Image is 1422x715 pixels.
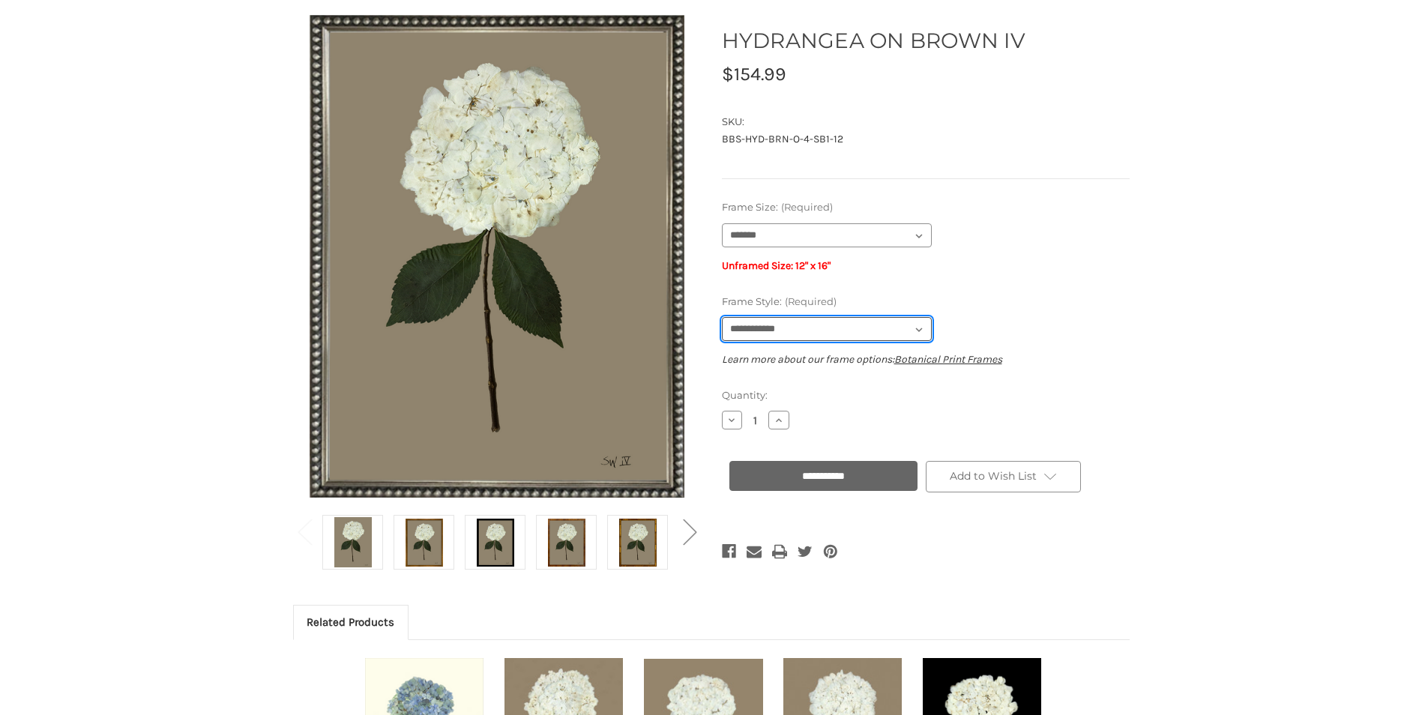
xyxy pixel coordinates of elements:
[619,517,657,567] img: Gold Bamboo Frame
[722,63,786,85] span: $154.99
[675,508,705,554] button: Go to slide 2 of 2
[722,258,1130,274] p: Unframed Size: 12" x 16"
[894,353,1002,366] a: Botanical Print Frames
[477,517,514,567] img: Black Frame
[722,115,1126,130] dt: SKU:
[722,25,1130,56] h1: HYDRANGEA ON BROWN IV
[722,352,1130,367] p: Learn more about our frame options:
[926,461,1082,492] a: Add to Wish List
[950,469,1037,483] span: Add to Wish List
[722,295,1130,310] label: Frame Style:
[722,131,1130,147] dd: BBS-HYD-BRN-O-4-SB1-12
[294,606,409,639] a: Related Products
[722,200,1130,215] label: Frame Size:
[406,517,443,567] img: Antique Gold Frame
[781,201,833,213] small: (Required)
[334,517,372,567] img: Unframed
[310,9,684,503] img: Unframed
[785,295,837,307] small: (Required)
[289,508,319,554] button: Go to slide 2 of 2
[772,541,787,562] a: Print
[722,388,1130,403] label: Quantity:
[548,517,585,567] img: Burlewood Frame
